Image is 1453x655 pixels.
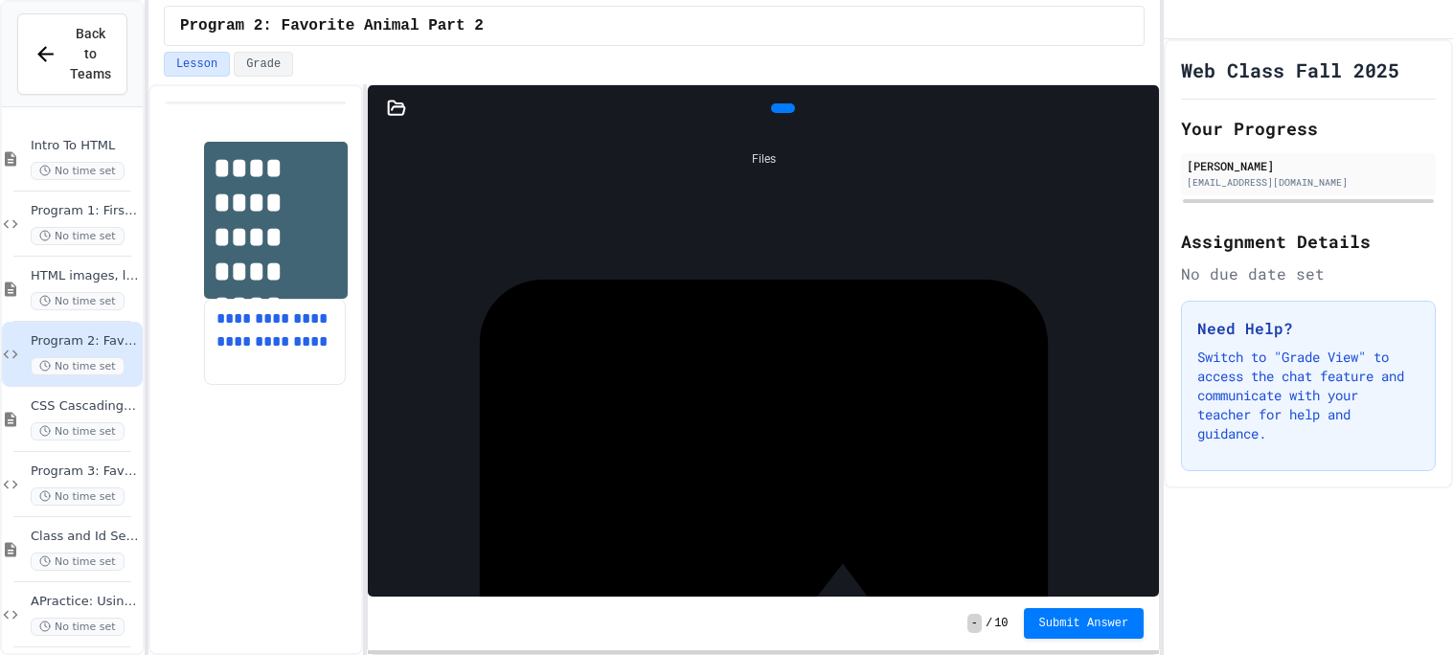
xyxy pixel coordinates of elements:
span: No time set [31,422,125,440]
span: No time set [31,162,125,180]
span: No time set [31,487,125,506]
span: Back to Teams [70,24,111,84]
p: Switch to "Grade View" to access the chat feature and communicate with your teacher for help and ... [1197,348,1419,443]
span: Program 3: Favorite Animal 3.0 [31,463,139,480]
span: / [986,616,992,631]
span: No time set [31,618,125,636]
button: Back to Teams [17,13,127,95]
div: No due date set [1181,262,1436,285]
span: No time set [31,357,125,375]
span: Program 1: First Webpage [31,203,139,219]
span: Intro To HTML [31,138,139,154]
span: CSS Cascading Style Sheet [31,398,139,415]
span: Submit Answer [1039,616,1129,631]
span: APractice: Using Class and id tags [31,594,139,610]
button: Lesson [164,52,230,77]
h3: Need Help? [1197,317,1419,340]
h2: Assignment Details [1181,228,1436,255]
button: Grade [234,52,293,77]
span: HTML images, links and styling tags [31,268,139,284]
h1: Web Class Fall 2025 [1181,56,1399,83]
button: Submit Answer [1024,608,1145,639]
h2: Your Progress [1181,115,1436,142]
span: No time set [31,553,125,571]
span: No time set [31,227,125,245]
span: Program 2: Favorite Animal Part 2 [31,333,139,350]
div: Files [377,141,1149,177]
span: - [967,614,982,633]
span: Class and Id Selectors, more tags, links [31,529,139,545]
span: Program 2: Favorite Animal Part 2 [180,14,484,37]
span: No time set [31,292,125,310]
div: [EMAIL_ADDRESS][DOMAIN_NAME] [1187,175,1430,190]
span: 10 [994,616,1008,631]
div: [PERSON_NAME] [1187,157,1430,174]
